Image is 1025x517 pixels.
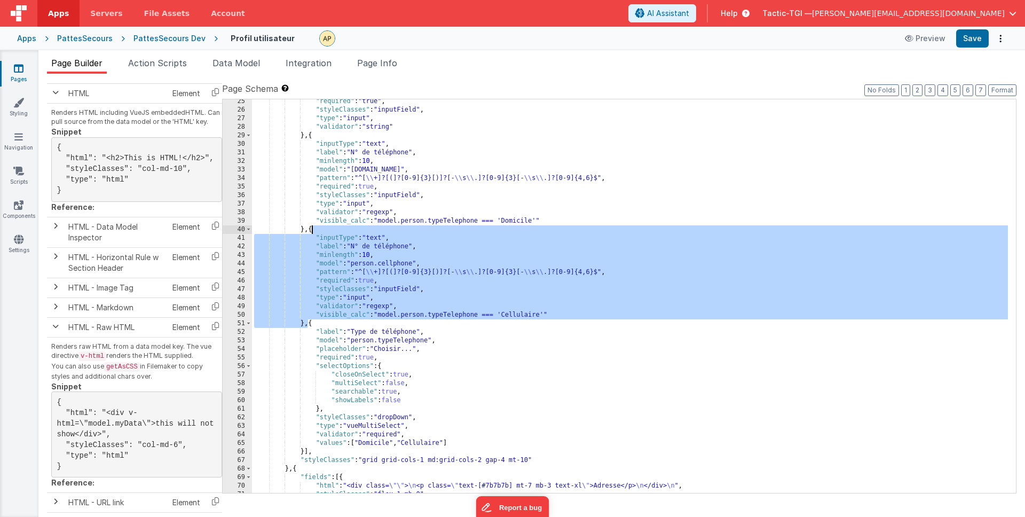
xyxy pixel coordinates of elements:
[223,166,252,174] div: 33
[223,123,252,131] div: 28
[90,8,122,19] span: Servers
[762,8,1016,19] button: Tactic-TGI — [PERSON_NAME][EMAIL_ADDRESS][DOMAIN_NAME]
[223,465,252,473] div: 68
[51,382,82,391] strong: Snippet
[51,342,222,362] p: Renders raw HTML from a data model key. The vue directive renders the HTML supplied.
[223,328,252,336] div: 52
[864,84,899,96] button: No Folds
[223,251,252,260] div: 43
[51,202,94,211] strong: Reference:
[168,217,204,247] td: Element
[231,34,295,42] h4: Profil utilisateur
[78,351,106,361] code: v-html
[223,148,252,157] div: 31
[223,191,252,200] div: 36
[51,58,102,68] span: Page Builder
[901,84,910,96] button: 1
[223,260,252,268] div: 44
[223,422,252,430] div: 63
[168,278,204,297] td: Element
[912,84,922,96] button: 2
[51,108,222,127] p: Renders HTML including VueJS embeddedHTML. Can pull source from the data model or the 'HTML' key.
[223,242,252,251] div: 42
[993,31,1008,46] button: Options
[925,84,935,96] button: 3
[223,302,252,311] div: 49
[762,8,812,19] span: Tactic-TGI —
[223,345,252,354] div: 54
[628,4,696,22] button: AI Assistant
[223,448,252,456] div: 66
[647,8,689,19] span: AI Assistant
[223,473,252,482] div: 69
[223,208,252,217] div: 38
[223,490,252,499] div: 71
[223,405,252,413] div: 61
[144,8,190,19] span: File Assets
[223,371,252,379] div: 57
[223,200,252,208] div: 37
[64,217,168,247] td: HTML - Data Model Inspector
[51,478,94,487] strong: Reference:
[64,247,168,278] td: HTML - Horizontal Rule w Section Header
[950,84,960,96] button: 5
[223,413,252,422] div: 62
[168,493,204,513] td: Element
[937,84,948,96] button: 4
[64,278,168,297] td: HTML - Image Tag
[223,396,252,405] div: 60
[104,362,140,372] code: getAsCSS
[168,83,204,103] td: Element
[223,319,252,328] div: 51
[64,493,168,513] td: HTML - URL link
[51,127,82,136] strong: Snippet
[223,430,252,439] div: 64
[320,31,335,46] img: c78abd8586fb0502950fd3f28e86ae42
[223,106,252,114] div: 26
[223,225,252,234] div: 40
[223,97,252,106] div: 25
[223,183,252,191] div: 35
[133,33,206,44] div: PattesSecours Dev
[286,58,332,68] span: Integration
[168,317,204,337] td: Element
[223,285,252,294] div: 47
[988,84,1016,96] button: Format
[956,29,989,48] button: Save
[223,174,252,183] div: 34
[64,317,168,337] td: HTML - Raw HTML
[223,234,252,242] div: 41
[48,8,69,19] span: Apps
[128,58,187,68] span: Action Scripts
[17,33,36,44] div: Apps
[64,297,168,317] td: HTML - Markdown
[51,137,222,202] pre: { "html": "<h2>This is HTML!</h2>", "styleClasses": "col-md-10", "type": "html" }
[51,391,222,477] pre: { "html": "<div v-html=\"model.myData\">this will not show</div>", "styleClasses": "col-md-6", "t...
[57,33,113,44] div: PattesSecours
[963,84,973,96] button: 6
[975,84,986,96] button: 7
[223,354,252,362] div: 55
[812,8,1005,19] span: [PERSON_NAME][EMAIL_ADDRESS][DOMAIN_NAME]
[223,336,252,345] div: 53
[223,114,252,123] div: 27
[64,83,168,103] td: HTML
[223,388,252,396] div: 59
[721,8,738,19] span: Help
[223,311,252,319] div: 50
[222,82,278,95] span: Page Schema
[223,157,252,166] div: 32
[223,362,252,371] div: 56
[223,268,252,277] div: 45
[223,456,252,465] div: 67
[223,277,252,285] div: 46
[223,379,252,388] div: 58
[51,362,222,381] p: You can also use in Filemaker to copy styles and additional chars over.
[223,217,252,225] div: 39
[223,294,252,302] div: 48
[168,297,204,317] td: Element
[223,439,252,448] div: 65
[223,131,252,140] div: 29
[898,30,952,47] button: Preview
[223,482,252,490] div: 70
